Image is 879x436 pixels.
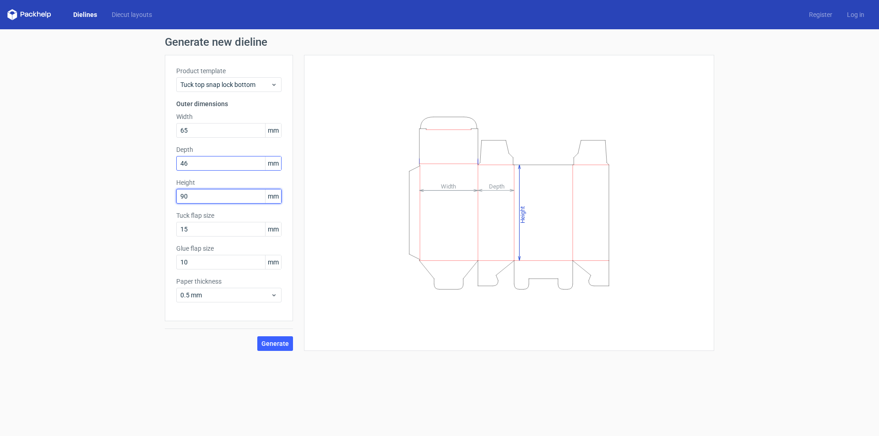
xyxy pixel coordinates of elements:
h1: Generate new dieline [165,37,714,48]
span: mm [265,189,281,203]
label: Height [176,178,282,187]
tspan: Width [441,183,456,189]
label: Paper thickness [176,277,282,286]
tspan: Depth [489,183,505,189]
label: Tuck flap size [176,211,282,220]
span: mm [265,255,281,269]
a: Dielines [66,10,104,19]
span: Generate [261,340,289,347]
span: 0.5 mm [180,291,271,300]
a: Log in [840,10,872,19]
span: mm [265,222,281,236]
h3: Outer dimensions [176,99,282,108]
label: Product template [176,66,282,75]
label: Depth [176,145,282,154]
span: Tuck top snap lock bottom [180,80,271,89]
button: Generate [257,336,293,351]
a: Register [802,10,840,19]
span: mm [265,156,281,170]
span: mm [265,124,281,137]
a: Diecut layouts [104,10,159,19]
label: Glue flap size [176,244,282,253]
tspan: Height [519,206,526,223]
label: Width [176,112,282,121]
